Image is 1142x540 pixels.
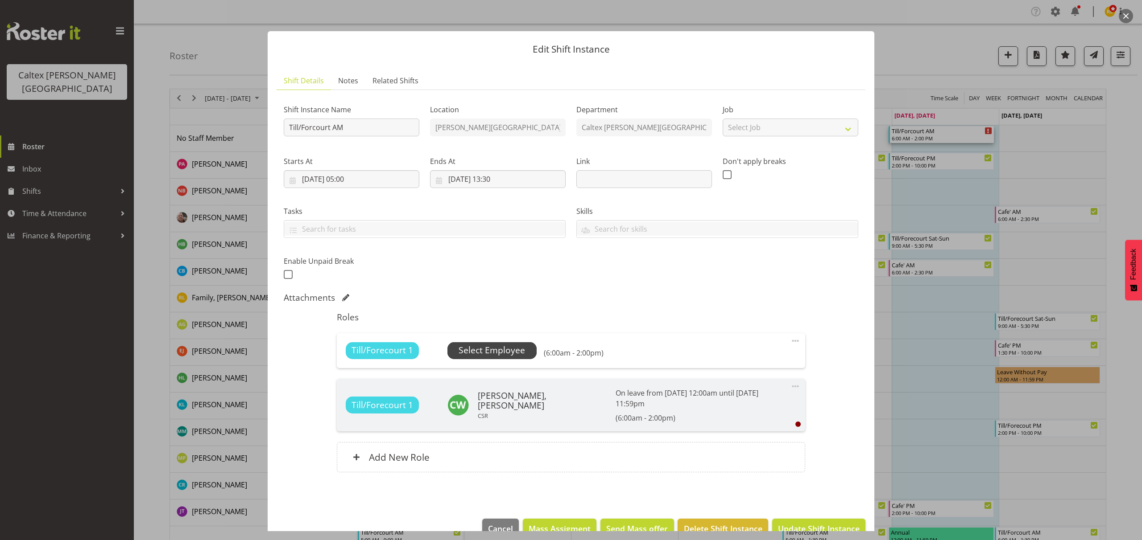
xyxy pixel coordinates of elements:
img: connor-wasley10956.jpg [447,394,469,416]
h6: (6:00am - 2:00pm) [616,413,782,422]
h5: Attachments [284,292,335,303]
label: Starts At [284,156,419,167]
label: Tasks [284,206,566,217]
span: Select Employee [459,344,525,357]
label: Link [576,156,712,167]
button: Send Mass offer [600,519,674,538]
h5: Roles [337,312,805,323]
span: Mass Assigment [529,523,591,534]
h6: [PERSON_NAME], [PERSON_NAME] [478,391,608,410]
span: Shift Details [284,75,324,86]
span: Update Shift Instance [778,523,860,534]
p: Edit Shift Instance [277,45,865,54]
label: Shift Instance Name [284,104,419,115]
label: Department [576,104,712,115]
div: User is clocked out [795,421,801,427]
label: Enable Unpaid Break [284,256,419,266]
h6: (6:00am - 2:00pm) [544,348,604,357]
span: Cancel [488,523,513,534]
span: Feedback [1130,249,1138,280]
span: Send Mass offer [606,523,668,534]
label: Job [723,104,858,115]
button: Delete Shift Instance [678,519,768,538]
button: Cancel [482,519,519,538]
button: Mass Assigment [523,519,596,538]
label: Skills [576,206,858,217]
span: Till/Forecourt 1 [352,344,413,357]
h6: Add New Role [369,451,430,463]
p: CSR [478,412,608,419]
label: Location [430,104,566,115]
input: Search for tasks [284,222,565,236]
span: Related Shifts [372,75,418,86]
input: Click to select... [284,170,419,188]
button: Feedback - Show survey [1125,240,1142,300]
input: Search for skills [577,222,858,236]
span: Delete Shift Instance [684,523,762,534]
p: On leave from [DATE] 12:00am until [DATE] 11:59pm [616,388,782,409]
label: Ends At [430,156,566,167]
input: Click to select... [430,170,566,188]
input: Shift Instance Name [284,119,419,136]
button: Update Shift Instance [772,519,865,538]
span: Notes [338,75,358,86]
span: Till/Forecourt 1 [352,399,413,412]
label: Don't apply breaks [723,156,858,167]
